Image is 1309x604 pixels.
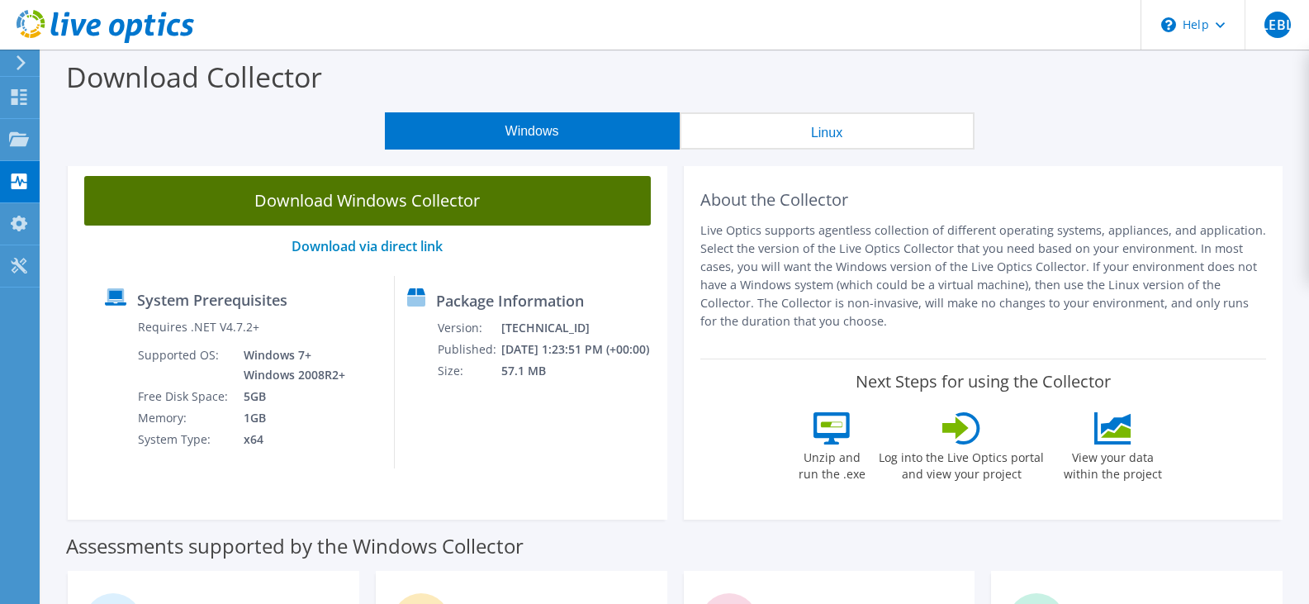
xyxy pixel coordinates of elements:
[231,345,349,386] td: Windows 7+ Windows 2008R2+
[680,112,975,150] button: Linux
[700,190,1267,210] h2: About the Collector
[385,112,680,150] button: Windows
[231,386,349,407] td: 5GB
[1264,12,1291,38] span: LEBL
[500,360,659,382] td: 57.1 MB
[794,445,870,483] label: Unzip and run the .exe
[1053,445,1172,483] label: View your data within the project
[856,372,1111,392] label: Next Steps for using the Collector
[878,445,1045,483] label: Log into the Live Optics portal and view your project
[437,317,500,339] td: Version:
[231,407,349,429] td: 1GB
[436,292,584,309] label: Package Information
[500,317,659,339] td: [TECHNICAL_ID]
[137,429,231,450] td: System Type:
[138,319,259,335] label: Requires .NET V4.7.2+
[137,407,231,429] td: Memory:
[700,221,1267,331] p: Live Optics supports agentless collection of different operating systems, appliances, and applica...
[84,176,651,226] a: Download Windows Collector
[500,339,659,360] td: [DATE] 1:23:51 PM (+00:00)
[66,538,524,554] label: Assessments supported by the Windows Collector
[437,339,500,360] td: Published:
[292,237,443,255] a: Download via direct link
[231,429,349,450] td: x64
[137,345,231,386] td: Supported OS:
[437,360,500,382] td: Size:
[137,386,231,407] td: Free Disk Space:
[1161,17,1176,32] svg: \n
[137,292,287,308] label: System Prerequisites
[66,58,322,96] label: Download Collector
